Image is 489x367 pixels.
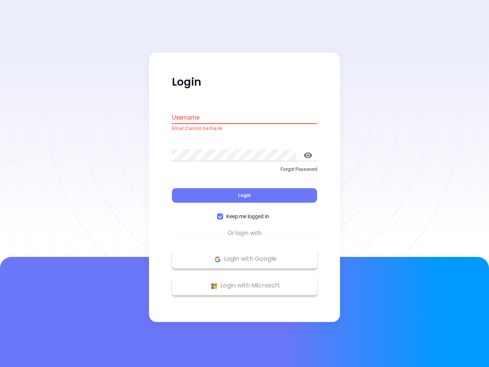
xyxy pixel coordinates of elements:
p: Email Cannot be blank [172,125,317,133]
p: Login [172,75,317,89]
button: Login [172,188,317,203]
p: Login with Google [176,253,313,265]
span: Login [238,192,251,199]
button: toggle password visibility [299,146,317,164]
button: Microsoft Logo Login with Microsoft [172,276,317,296]
p: Forgot Password [172,166,317,173]
a: Forgot Password [172,166,317,179]
img: Microsoft Logo [209,281,219,291]
button: Google Logo Login with Google [172,250,317,269]
span: Keep me logged in [223,213,272,221]
p: Login with Microsoft [176,280,313,292]
span: Or login with [224,229,266,238]
img: Google Logo [213,255,222,264]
